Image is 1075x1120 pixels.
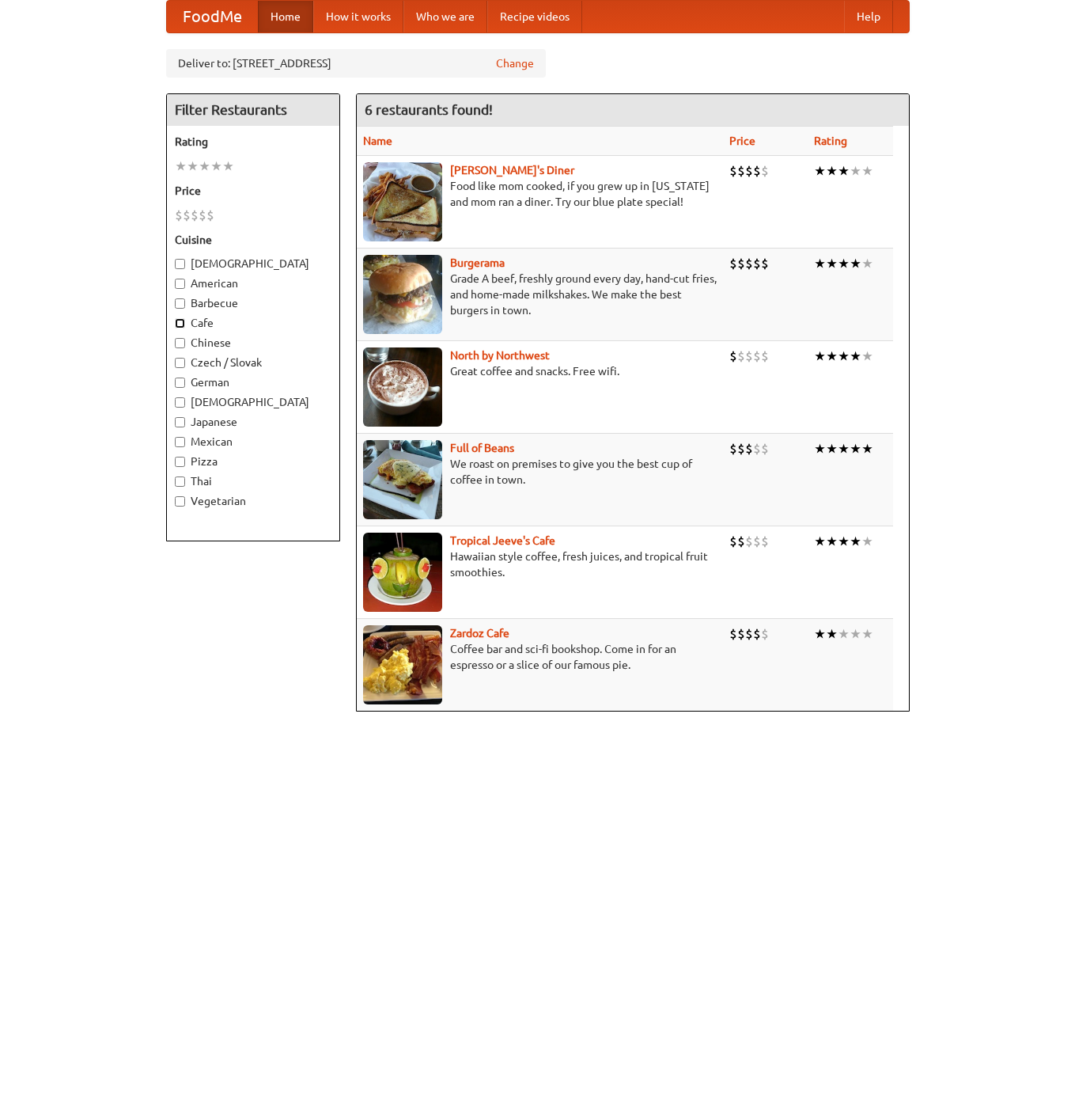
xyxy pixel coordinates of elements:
[450,442,514,454] a: Full of Beans
[167,94,339,126] h4: Filter Restaurants
[166,49,546,78] div: Deliver to: [STREET_ADDRESS]
[175,434,331,450] label: Mexican
[175,355,331,370] label: Czech / Slovak
[175,134,331,150] h5: Rating
[175,496,185,507] input: Vegetarian
[175,207,183,224] li: $
[761,440,769,457] li: $
[850,440,861,457] li: ★
[175,338,185,348] input: Chinese
[850,533,861,550] li: ★
[826,625,838,643] li: ★
[838,347,850,365] li: ★
[175,397,185,408] input: [DEMOGRAPHIC_DATA]
[737,347,745,365] li: $
[761,162,769,180] li: $
[745,440,753,457] li: $
[363,347,442,427] img: north.jpg
[761,347,769,365] li: $
[450,164,574,177] a: [PERSON_NAME]'s Diner
[844,1,893,32] a: Help
[175,279,185,289] input: American
[175,493,331,509] label: Vegetarian
[753,533,761,550] li: $
[199,207,206,224] li: $
[814,625,826,643] li: ★
[175,414,331,430] label: Japanese
[838,255,850,272] li: ★
[363,135,392,147] a: Name
[206,207,214,224] li: $
[363,162,442,241] img: sallys.jpg
[175,378,185,388] input: German
[175,358,185,368] input: Czech / Slovak
[363,625,442,704] img: zardoz.jpg
[210,158,222,175] li: ★
[761,255,769,272] li: $
[450,627,509,640] a: Zardoz Cafe
[729,162,737,180] li: $
[861,162,873,180] li: ★
[175,437,185,447] input: Mexican
[175,295,331,311] label: Barbecue
[363,456,717,488] p: We roast on premises to give you the best cup of coffee in town.
[745,347,753,365] li: $
[745,162,753,180] li: $
[814,533,826,550] li: ★
[826,162,838,180] li: ★
[175,256,331,271] label: [DEMOGRAPHIC_DATA]
[729,625,737,643] li: $
[753,347,761,365] li: $
[363,178,717,210] p: Food like mom cooked, if you grew up in [US_STATE] and mom ran a diner. Try our blue plate special!
[826,255,838,272] li: ★
[745,625,753,643] li: $
[487,1,582,32] a: Recipe videos
[175,259,185,269] input: [DEMOGRAPHIC_DATA]
[175,232,331,248] h5: Cuisine
[850,255,861,272] li: ★
[850,347,861,365] li: ★
[753,162,761,180] li: $
[838,533,850,550] li: ★
[175,476,185,487] input: Thai
[313,1,403,32] a: How it works
[450,256,505,269] a: Burgerama
[363,641,717,673] p: Coffee bar and sci-fi bookshop. Come in for an espresso or a slice of our famous pie.
[191,207,199,224] li: $
[363,255,442,334] img: burgerama.jpg
[826,440,838,457] li: ★
[175,318,185,328] input: Cafe
[850,625,861,643] li: ★
[861,625,873,643] li: ★
[861,347,873,365] li: ★
[838,440,850,457] li: ★
[753,625,761,643] li: $
[861,533,873,550] li: ★
[814,440,826,457] li: ★
[199,158,210,175] li: ★
[175,158,187,175] li: ★
[814,347,826,365] li: ★
[258,1,313,32] a: Home
[737,162,745,180] li: $
[175,275,331,291] label: American
[729,347,737,365] li: $
[222,158,234,175] li: ★
[403,1,487,32] a: Who we are
[363,533,442,612] img: jeeves.jpg
[450,534,555,547] a: Tropical Jeeve's Cafe
[861,440,873,457] li: ★
[175,417,185,427] input: Japanese
[175,457,185,467] input: Pizza
[737,533,745,550] li: $
[175,454,331,469] label: Pizza
[496,55,534,71] a: Change
[745,533,753,550] li: $
[363,549,717,580] p: Hawaiian style coffee, fresh juices, and tropical fruit smoothies.
[365,102,493,117] ng-pluralize: 6 restaurants found!
[814,135,847,147] a: Rating
[183,207,191,224] li: $
[363,271,717,318] p: Grade A beef, freshly ground every day, hand-cut fries, and home-made milkshakes. We make the bes...
[175,394,331,410] label: [DEMOGRAPHIC_DATA]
